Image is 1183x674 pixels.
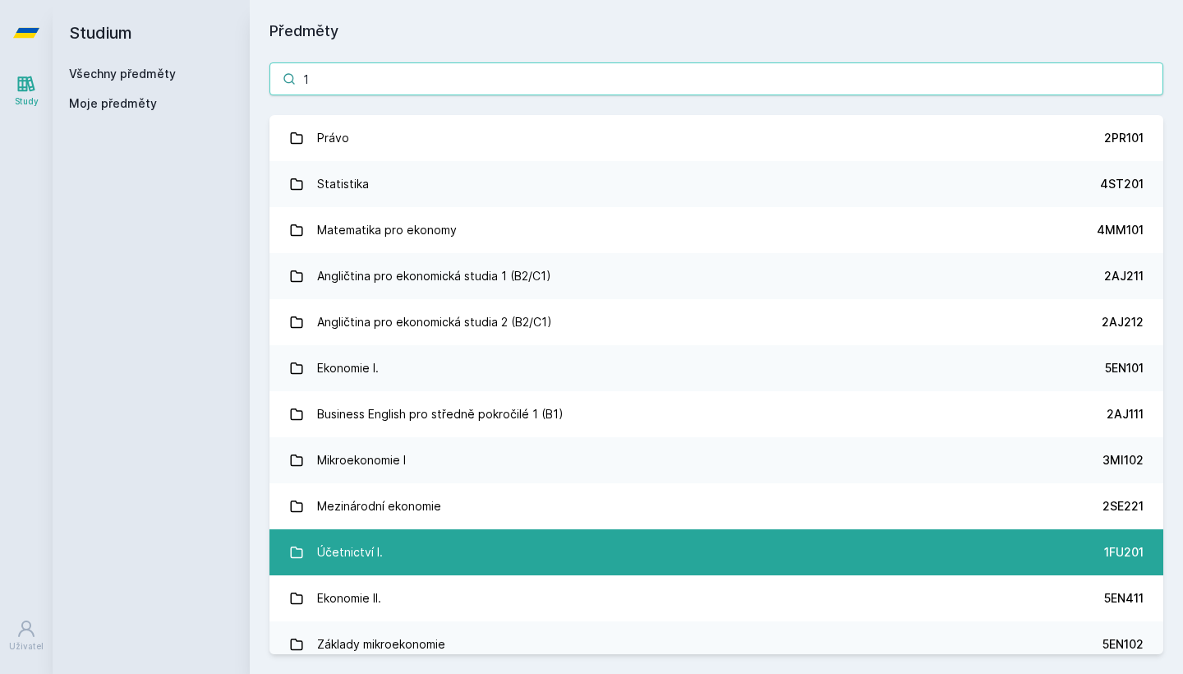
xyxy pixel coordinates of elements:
[317,582,381,615] div: Ekonomie II.
[317,306,552,339] div: Angličtina pro ekonomická studia 2 (B2/C1)
[317,122,349,155] div: Právo
[1100,176,1144,192] div: 4ST201
[1104,268,1144,284] div: 2AJ211
[69,67,176,81] a: Všechny předměty
[269,345,1163,391] a: Ekonomie I. 5EN101
[1107,406,1144,422] div: 2AJ111
[317,260,551,293] div: Angličtina pro ekonomická studia 1 (B2/C1)
[3,66,49,116] a: Study
[269,207,1163,253] a: Matematika pro ekonomy 4MM101
[1102,498,1144,515] div: 2SE221
[269,621,1163,667] a: Základy mikroekonomie 5EN102
[1102,314,1144,330] div: 2AJ212
[269,437,1163,483] a: Mikroekonomie I 3MI102
[1104,544,1144,561] div: 1FU201
[269,529,1163,575] a: Účetnictví I. 1FU201
[269,62,1163,95] input: Název nebo ident předmětu…
[317,352,379,385] div: Ekonomie I.
[317,628,445,661] div: Základy mikroekonomie
[3,611,49,661] a: Uživatel
[317,168,369,201] div: Statistika
[269,161,1163,207] a: Statistika 4ST201
[15,95,39,108] div: Study
[317,490,441,523] div: Mezinárodní ekonomie
[269,253,1163,299] a: Angličtina pro ekonomická studia 1 (B2/C1) 2AJ211
[269,20,1163,43] h1: Předměty
[9,640,44,653] div: Uživatel
[269,115,1163,161] a: Právo 2PR101
[317,444,406,477] div: Mikroekonomie I
[1097,222,1144,238] div: 4MM101
[317,214,457,247] div: Matematika pro ekonomy
[269,299,1163,345] a: Angličtina pro ekonomická studia 2 (B2/C1) 2AJ212
[1105,360,1144,376] div: 5EN101
[1102,636,1144,653] div: 5EN102
[1104,590,1144,607] div: 5EN411
[269,575,1163,621] a: Ekonomie II. 5EN411
[269,391,1163,437] a: Business English pro středně pokročilé 1 (B1) 2AJ111
[269,483,1163,529] a: Mezinárodní ekonomie 2SE221
[69,95,157,112] span: Moje předměty
[1102,452,1144,469] div: 3MI102
[317,398,564,431] div: Business English pro středně pokročilé 1 (B1)
[1104,130,1144,146] div: 2PR101
[317,536,383,569] div: Účetnictví I.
